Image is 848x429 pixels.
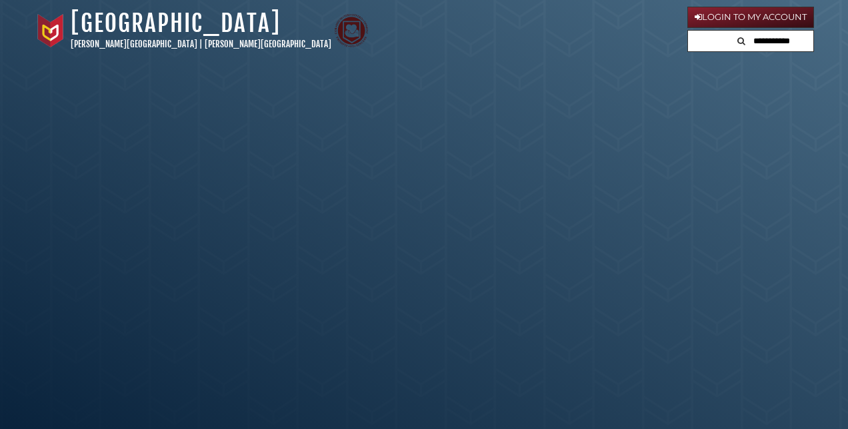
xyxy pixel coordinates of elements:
img: Calvin Theological Seminary [335,14,368,47]
a: Login to My Account [687,7,814,28]
i: Search [737,37,745,45]
a: [PERSON_NAME][GEOGRAPHIC_DATA] [205,39,331,49]
a: [GEOGRAPHIC_DATA] [71,9,281,38]
a: [PERSON_NAME][GEOGRAPHIC_DATA] [71,39,197,49]
img: Calvin University [34,14,67,47]
span: | [199,39,203,49]
button: Search [733,31,749,49]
